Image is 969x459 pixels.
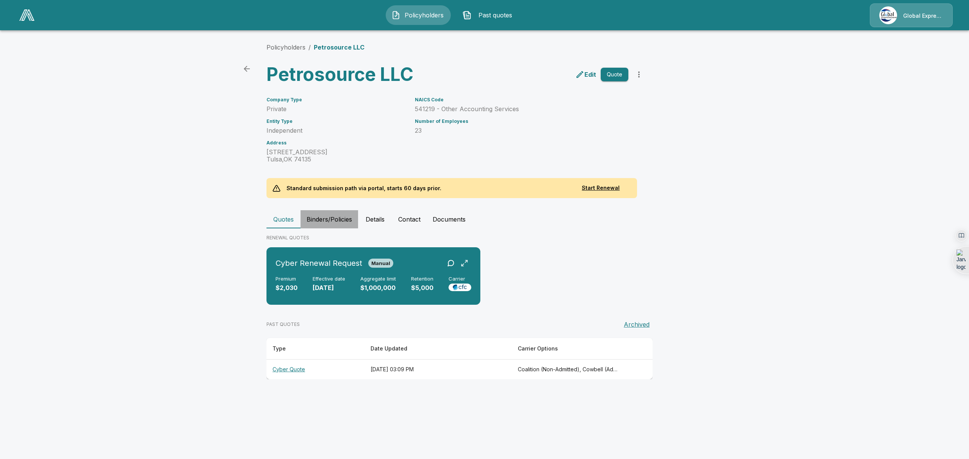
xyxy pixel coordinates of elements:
[266,359,365,379] th: Cyber Quote
[358,210,392,228] button: Details
[449,284,471,291] img: Carrier
[313,276,345,282] h6: Effective date
[601,68,628,82] button: Quote
[631,67,647,82] button: more
[427,210,472,228] button: Documents
[280,178,448,198] p: Standard submission path via portal, starts 60 days prior.
[266,234,703,241] p: RENEWAL QUOTES
[475,11,516,20] span: Past quotes
[870,3,953,27] a: Agency IconGlobal Express Underwriters
[415,119,628,124] h6: Number of Employees
[368,260,393,266] span: Manual
[266,210,301,228] button: Quotes
[266,338,365,360] th: Type
[621,317,653,332] button: Archived
[266,43,305,51] a: Policyholders
[457,5,522,25] button: Past quotes IconPast quotes
[411,276,433,282] h6: Retention
[314,43,365,52] p: Petrosource LLC
[266,321,300,328] p: PAST QUOTES
[276,257,362,269] h6: Cyber Renewal Request
[276,284,298,292] p: $2,030
[415,127,628,134] p: 23
[266,149,406,163] p: [STREET_ADDRESS] Tulsa , OK 74135
[570,181,631,195] button: Start Renewal
[266,43,365,52] nav: breadcrumb
[266,210,703,228] div: policyholder tabs
[266,127,406,134] p: Independent
[512,338,626,360] th: Carrier Options
[365,359,512,379] th: [DATE] 03:09 PM
[463,11,472,20] img: Past quotes Icon
[415,97,628,102] h6: NAICS Code
[276,276,298,282] h6: Premium
[313,284,345,292] p: [DATE]
[266,64,453,85] h3: Petrosource LLC
[411,284,433,292] p: $5,000
[449,276,471,282] h6: Carrier
[266,338,653,379] table: responsive table
[360,284,396,292] p: $1,000,000
[403,11,445,20] span: Policyholders
[392,210,427,228] button: Contact
[879,6,897,24] img: Agency Icon
[266,97,406,102] h6: Company Type
[308,43,311,52] li: /
[301,210,358,228] button: Binders/Policies
[19,9,34,21] img: AA Logo
[391,11,400,20] img: Policyholders Icon
[415,105,628,113] p: 541219 - Other Accounting Services
[584,70,596,79] p: Edit
[512,359,626,379] th: Coalition (Non-Admitted), Cowbell (Admitted), Cowbell (Non-Admitted), CFC (Admitted), Tokio Marin...
[574,68,598,81] a: edit
[266,105,406,113] p: Private
[266,140,406,146] h6: Address
[239,61,254,76] a: back
[360,276,396,282] h6: Aggregate limit
[365,338,512,360] th: Date Updated
[386,5,451,25] button: Policyholders IconPolicyholders
[903,12,943,20] p: Global Express Underwriters
[266,119,406,124] h6: Entity Type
